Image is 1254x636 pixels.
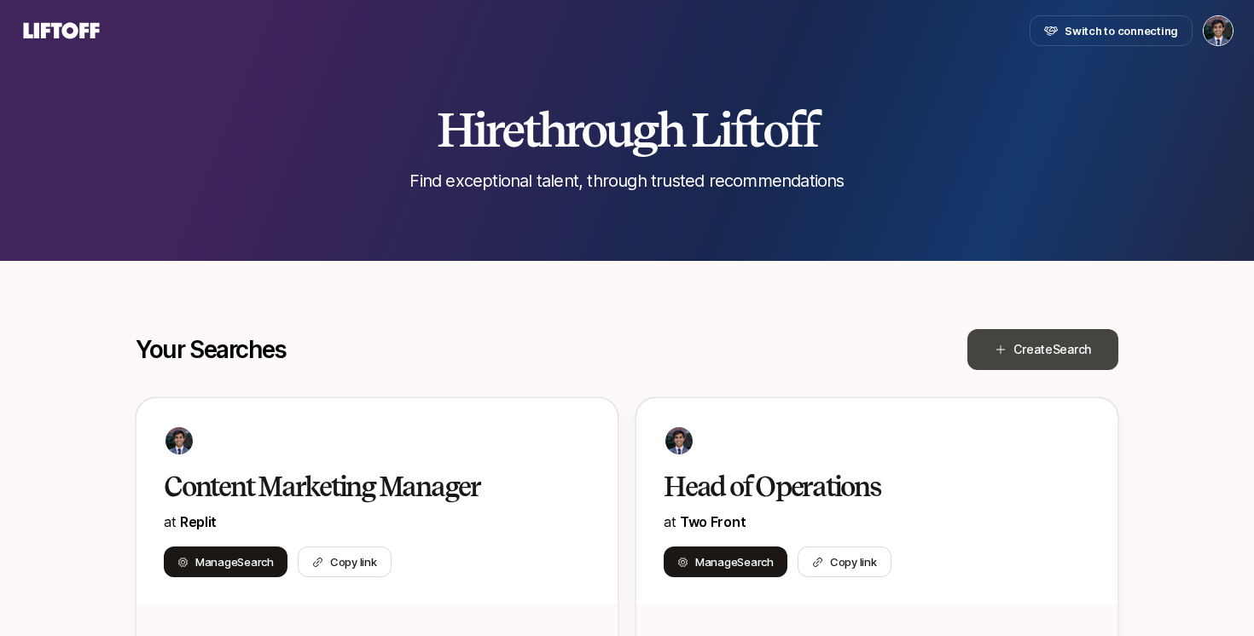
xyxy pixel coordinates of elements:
[664,511,1090,533] p: at
[237,555,273,569] span: Search
[164,511,590,533] p: at
[1013,339,1091,360] span: Create
[695,553,774,570] span: Manage
[967,329,1118,370] button: CreateSearch
[1204,16,1233,45] img: Avi Saraf
[737,555,773,569] span: Search
[1065,22,1178,39] span: Switch to connecting
[1203,15,1234,46] button: Avi Saraf
[298,546,392,577] button: Copy link
[523,101,817,159] span: through Liftoff
[664,546,787,577] button: ManageSearch
[195,553,274,570] span: Manage
[665,427,693,454] img: 4640b0e7_2b03_4c4f_be34_fa460c2e5c38.jpg
[437,104,817,155] h2: Hire
[680,513,746,530] a: Two Front
[798,546,891,577] button: Copy link
[136,336,287,363] p: Your Searches
[1030,15,1193,46] button: Switch to connecting
[165,427,193,454] img: 4640b0e7_2b03_4c4f_be34_fa460c2e5c38.jpg
[1053,342,1091,356] span: Search
[180,513,217,530] a: Replit
[164,470,554,504] h2: Content Marketing Manager
[664,470,1054,504] h2: Head of Operations
[164,546,287,577] button: ManageSearch
[409,169,844,193] p: Find exceptional talent, through trusted recommendations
